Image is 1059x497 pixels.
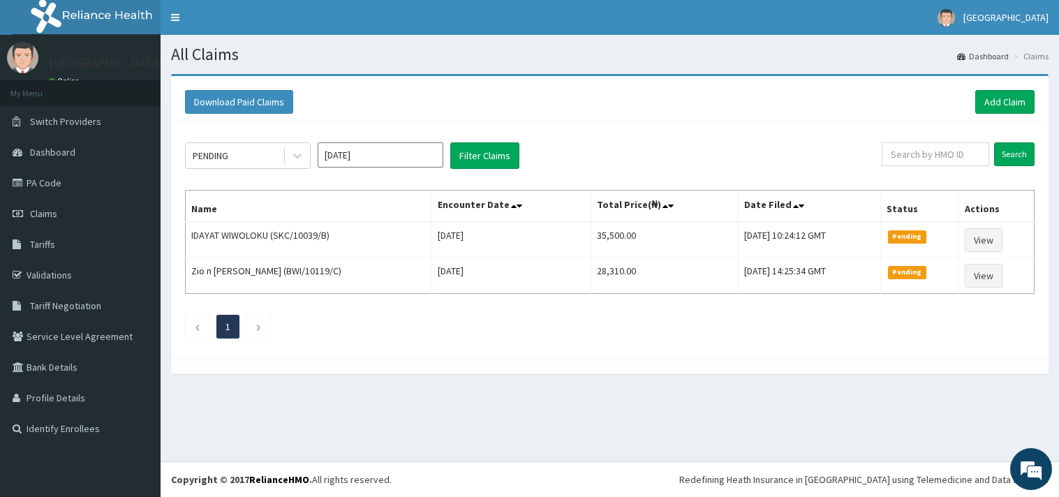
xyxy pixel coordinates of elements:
td: [DATE] 10:24:12 GMT [739,222,881,258]
td: 35,500.00 [591,222,738,258]
span: Tariff Negotiation [30,299,101,312]
th: Actions [958,191,1034,223]
td: [DATE] [431,222,591,258]
button: Filter Claims [450,142,519,169]
span: Pending [888,266,926,279]
th: Total Price(₦) [591,191,738,223]
div: Redefining Heath Insurance in [GEOGRAPHIC_DATA] using Telemedicine and Data Science! [679,473,1049,487]
strong: Copyright © 2017 . [171,473,312,486]
a: Page 1 is your current page [225,320,230,333]
td: [DATE] 14:25:34 GMT [739,258,881,294]
footer: All rights reserved. [161,461,1059,497]
input: Search by HMO ID [882,142,989,166]
td: [DATE] [431,258,591,294]
td: Zio n [PERSON_NAME] (BWI/10119/C) [186,258,432,294]
h1: All Claims [171,45,1049,64]
a: RelianceHMO [249,473,309,486]
span: Tariffs [30,238,55,251]
a: Add Claim [975,90,1035,114]
a: View [965,228,1002,252]
a: Next page [256,320,262,333]
td: IDAYAT WIWOLOKU (SKC/10039/B) [186,222,432,258]
a: Dashboard [957,50,1009,62]
a: View [965,264,1002,288]
img: User Image [7,42,38,73]
td: 28,310.00 [591,258,738,294]
img: User Image [938,9,955,27]
span: Claims [30,207,57,220]
div: PENDING [193,149,228,163]
span: Pending [888,230,926,243]
th: Encounter Date [431,191,591,223]
th: Status [881,191,959,223]
span: Dashboard [30,146,75,158]
a: Previous page [194,320,200,333]
th: Name [186,191,432,223]
span: [GEOGRAPHIC_DATA] [963,11,1049,24]
button: Download Paid Claims [185,90,293,114]
input: Select Month and Year [318,142,443,168]
input: Search [994,142,1035,166]
a: Online [49,76,82,86]
p: [GEOGRAPHIC_DATA] [49,57,164,69]
span: Switch Providers [30,115,101,128]
li: Claims [1010,50,1049,62]
th: Date Filed [739,191,881,223]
